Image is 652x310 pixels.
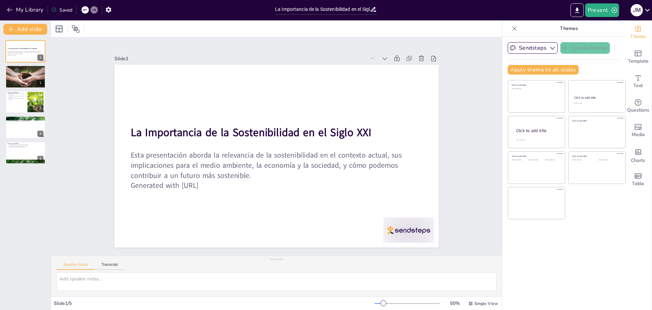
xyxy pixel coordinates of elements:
[5,40,46,63] div: 1
[624,167,652,192] div: Add a table
[5,142,46,164] div: 5
[631,4,643,16] div: j m
[545,159,560,161] div: Click to add text
[56,262,95,270] button: Speaker Notes
[560,42,610,54] button: Create theme
[5,65,46,88] div: 2
[7,66,43,68] p: ¿Qué es la Sostenibilidad?
[516,128,560,134] div: Click to add title
[7,92,25,94] p: Impacto Ambiental
[512,155,560,158] div: Click to add title
[127,165,418,206] p: Generated with [URL]
[7,70,43,71] p: La sostenibilidad implica equilibrio entre economía, sociedad y medio ambiente.
[631,157,645,164] span: Charts
[627,107,649,114] span: Questions
[7,51,43,54] p: Esta presentación aborda la relevancia de la sostenibilidad en el contexto actual, sus implicacio...
[599,159,620,161] div: Click to add text
[474,301,498,306] span: Single View
[572,159,594,161] div: Click to add text
[7,48,37,49] strong: La Importancia de la Sostenibilidad en el Siglo XXI
[624,94,652,118] div: Get real-time input from your audience
[7,121,43,123] p: La creación de empleos en sectores verdes es crucial.
[632,180,644,187] span: Table
[7,71,43,72] p: La sostenibilidad es un enfoque integral.
[37,131,43,137] div: 4
[72,25,80,33] span: Position
[624,69,652,94] div: Add text boxes
[7,146,43,148] p: La colaboración es necesaria para el éxito.
[624,118,652,143] div: Add images, graphics, shapes or video
[7,95,25,98] p: La sostenibilidad ayuda a mitigar impactos negativos.
[574,102,619,104] div: Click to add text
[7,120,43,121] p: La innovación es impulsada por la sostenibilidad.
[633,82,643,89] span: Text
[37,80,43,86] div: 2
[7,93,25,95] p: La actividad humana degrada el medio ambiente.
[5,91,46,113] div: 3
[585,3,619,17] button: Present
[37,156,43,162] div: 5
[632,131,645,138] span: Media
[631,3,643,17] button: j m
[624,45,652,69] div: Add ready made slides
[7,144,43,145] p: La participación activa de la sociedad es esencial.
[7,54,43,56] p: Generated with [URL]
[7,117,43,119] p: Beneficios Económicos
[628,58,649,65] span: Template
[572,155,621,158] div: Click to add title
[572,119,621,122] div: Click to add title
[512,159,527,161] div: Click to add text
[528,159,544,161] div: Click to add text
[7,72,43,74] p: La comprensión de la sostenibilidad es crucial para la acción.
[128,135,421,195] p: Esta presentación aborda la relevancia de la sostenibilidad en el contexto actual, sus implicacio...
[512,88,560,90] div: Click to add text
[512,84,560,86] div: Click to add title
[7,142,43,144] p: Rol de la Sociedad
[7,145,43,147] p: La educación sobre prácticas sostenibles es clave.
[624,20,652,45] div: Change the overall theme
[570,3,584,17] button: Export to PowerPoint
[5,116,46,138] div: 4
[7,119,43,120] p: Las prácticas sostenibles reducen costos.
[516,139,559,141] div: Click to add body
[447,300,463,307] div: 50 %
[574,96,619,100] div: Click to add title
[624,143,652,167] div: Add charts and graphs
[5,4,46,15] button: My Library
[51,7,72,13] div: Saved
[7,98,25,100] p: La restauración del entorno natural es esencial.
[7,69,43,70] p: La sostenibilidad se centra en satisfacer necesidades presentes y futuras.
[37,54,43,61] div: 1
[3,24,47,35] button: Add slide
[95,262,125,270] button: Transcript
[508,42,558,54] button: Sendsteps
[508,65,579,75] button: Apply theme to all slides
[630,33,646,40] span: Theme
[54,300,375,307] div: Slide 1 / 5
[37,105,43,111] div: 3
[520,20,618,37] p: Themes
[275,4,370,14] input: Insert title
[132,110,373,150] strong: La Importancia de la Sostenibilidad en el Siglo XXI
[54,23,65,34] div: Layout
[124,39,374,71] div: Slide 1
